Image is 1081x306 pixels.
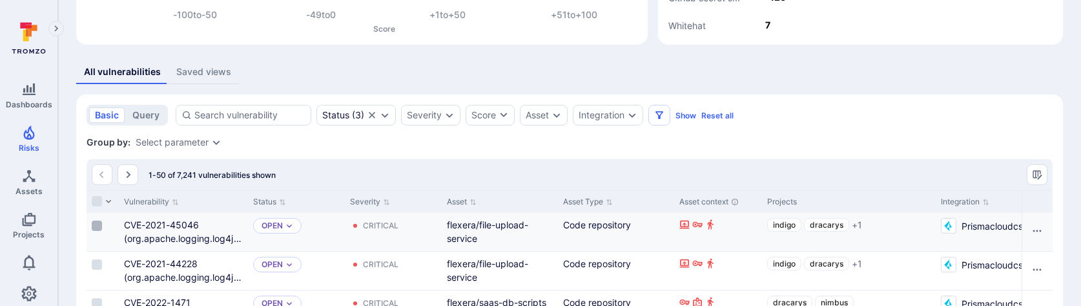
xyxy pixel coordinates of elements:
[936,252,1033,290] div: Cell for Integration
[132,24,637,34] p: Score
[447,197,477,207] button: Sort by Asset
[350,197,390,207] button: Sort by Severity
[248,252,345,290] div: Cell for Status
[15,186,43,196] span: Assets
[87,252,119,290] div: Cell for selection
[258,8,385,21] div: -49 to 0
[211,137,221,148] button: Expand dropdown
[322,110,364,120] button: Status(3)
[762,252,936,290] div: Cell for Projects
[526,110,549,120] button: Asset
[1022,213,1053,251] div: Cell for
[92,164,112,185] button: Go to the previous page
[442,252,558,290] div: Cell for Asset
[627,110,637,120] button: Expand dropdown
[118,164,138,185] button: Go to the next page
[322,110,349,120] div: Status
[407,110,442,120] div: Severity
[466,105,515,126] button: Score
[262,221,283,231] button: Open
[579,110,624,120] button: Integration
[345,252,442,290] div: Cell for Severity
[19,143,39,153] span: Risks
[773,220,796,230] span: indigo
[127,107,165,123] button: query
[731,198,739,206] div: Automatically discovered context associated with the asset
[804,257,849,270] a: dracarys
[563,218,669,232] div: Code repository
[442,213,558,251] div: Cell for Asset
[13,230,45,239] span: Projects
[176,65,231,78] div: Saved views
[558,252,674,290] div: Cell for Asset Type
[285,222,293,230] button: Expand dropdown
[119,252,248,290] div: Cell for Vulnerability
[92,196,102,206] span: Select all rows
[941,197,989,207] button: Sort by Integration
[962,218,1023,233] span: Prismacloudcs
[87,136,130,149] span: Group by:
[367,110,377,120] button: Clear selection
[322,110,364,120] div: ( 3 )
[132,8,258,21] div: -100 to -50
[119,213,248,251] div: Cell for Vulnerability
[1027,164,1047,185] button: Manage columns
[511,8,637,21] div: +51 to +100
[124,219,242,257] a: CVE-2021-45046 (org.apache.logging.log4j_log4j-core)
[248,213,345,251] div: Cell for Status
[936,213,1033,251] div: Cell for Integration
[1027,259,1047,280] button: Row actions menu
[852,219,862,232] span: + 1
[767,196,931,208] div: Projects
[558,213,674,251] div: Cell for Asset Type
[674,213,762,251] div: Cell for Asset context
[563,257,669,270] div: Code repository
[674,252,762,290] div: Cell for Asset context
[767,218,801,232] a: indigo
[124,258,242,296] a: CVE-2021-44228 (org.apache.logging.log4j_log4j-core)
[253,197,286,207] button: Sort by Status
[762,213,936,251] div: Cell for Projects
[648,105,670,126] button: Filters
[1022,252,1053,290] div: Cell for
[679,196,757,208] div: Asset context
[92,221,102,231] span: Select row
[471,109,496,122] div: Score
[149,170,276,180] span: 1-50 of 7,241 vulnerabilities shown
[701,111,734,120] button: Reset all
[363,221,398,231] div: Critical
[92,259,102,270] span: Select row
[962,257,1023,272] span: Prismacloudcs
[285,261,293,268] button: Expand dropdown
[384,8,511,21] div: +1 to +50
[363,259,398,270] div: Critical
[563,197,613,207] button: Sort by Asset Type
[447,219,528,244] a: flexera/file-upload-service
[767,257,801,270] a: indigo
[87,213,119,251] div: Cell for selection
[810,220,843,230] span: dracarys
[1027,221,1047,241] button: Row actions menu
[668,21,706,32] text: Whitehat
[136,137,209,148] button: Select parameter
[380,110,390,120] button: Expand dropdown
[810,259,843,268] span: dracarys
[84,65,161,78] div: All vulnerabilities
[765,19,770,30] text: 7
[136,137,221,148] div: grouping parameters
[804,218,849,232] a: dracarys
[852,257,862,270] span: + 1
[6,100,52,109] span: Dashboards
[447,258,528,283] a: flexera/file-upload-service
[194,109,305,122] input: Search vulnerability
[48,21,64,36] button: Expand navigation menu
[345,213,442,251] div: Cell for Severity
[551,110,562,120] button: Expand dropdown
[773,259,796,268] span: indigo
[262,259,283,270] button: Open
